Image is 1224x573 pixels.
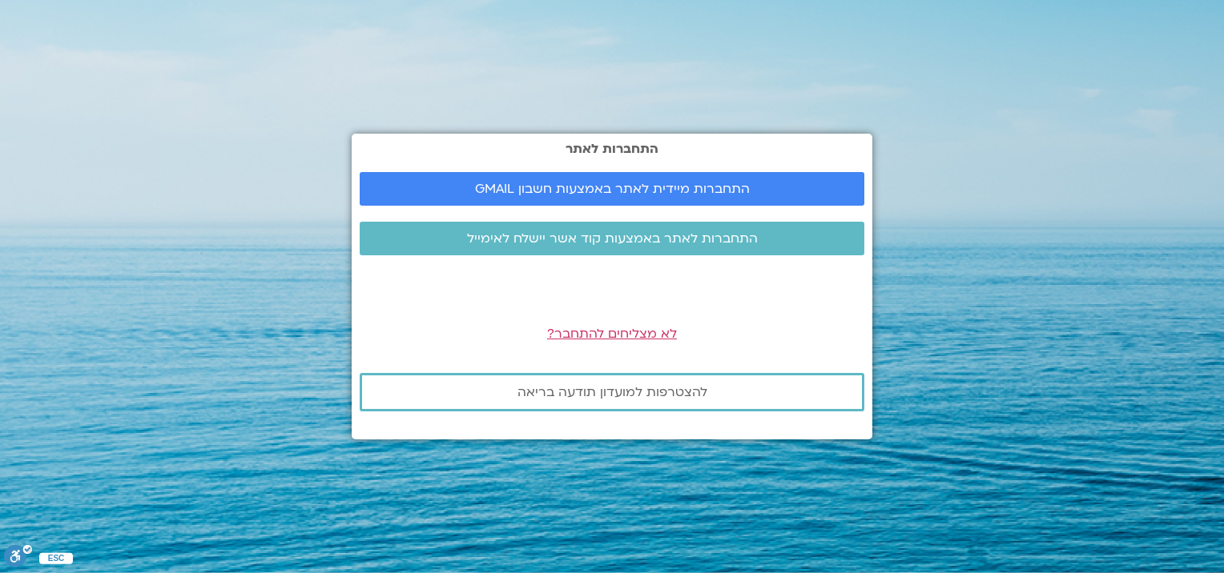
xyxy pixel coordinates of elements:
[467,231,758,246] span: התחברות לאתר באמצעות קוד אשר יישלח לאימייל
[360,373,864,411] a: להצטרפות למועדון תודעה בריאה
[360,172,864,206] a: התחברות מיידית לאתר באמצעות חשבון GMAIL
[517,385,707,399] span: להצטרפות למועדון תודעה בריאה
[547,325,677,343] a: לא מצליחים להתחבר?
[360,222,864,255] a: התחברות לאתר באמצעות קוד אשר יישלח לאימייל
[360,142,864,156] h2: התחברות לאתר
[475,182,750,196] span: התחברות מיידית לאתר באמצעות חשבון GMAIL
